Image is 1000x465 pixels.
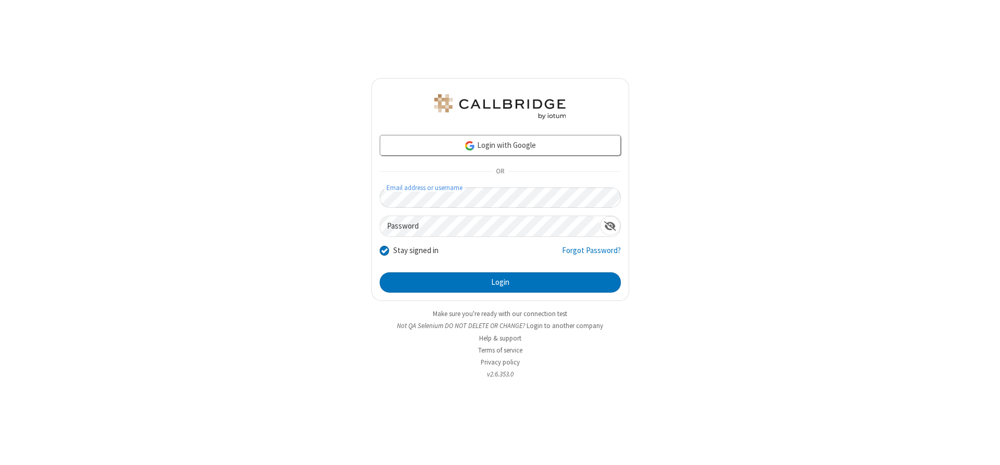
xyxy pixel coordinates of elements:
[380,135,621,156] a: Login with Google
[479,334,521,343] a: Help & support
[974,438,992,458] iframe: Chat
[492,165,508,179] span: OR
[371,369,629,379] li: v2.6.353.0
[478,346,522,355] a: Terms of service
[562,245,621,265] a: Forgot Password?
[371,321,629,331] li: Not QA Selenium DO NOT DELETE OR CHANGE?
[464,140,476,152] img: google-icon.png
[380,187,621,208] input: Email address or username
[380,272,621,293] button: Login
[433,309,567,318] a: Make sure you're ready with our connection test
[481,358,520,367] a: Privacy policy
[527,321,603,331] button: Login to another company
[380,216,600,236] input: Password
[432,94,568,119] img: QA Selenium DO NOT DELETE OR CHANGE
[600,216,620,235] div: Show password
[393,245,439,257] label: Stay signed in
